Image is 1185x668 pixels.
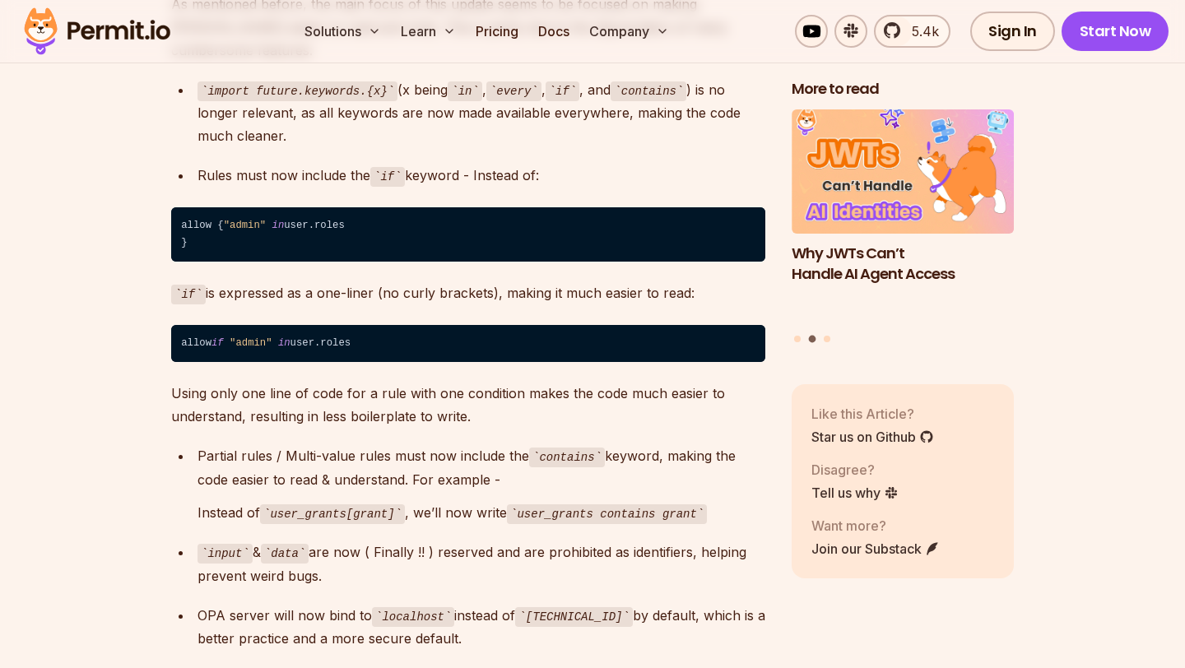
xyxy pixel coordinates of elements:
span: if [211,337,224,349]
button: Go to slide 2 [809,336,816,343]
code: contains [529,448,605,467]
button: Go to slide 3 [824,336,830,342]
p: OPA server will now bind to instead of by default, which is a better practice and a more secure d... [197,604,765,651]
p: Want more? [811,516,940,536]
p: Instead of , we’ll now write [197,501,765,525]
button: Company [583,15,676,48]
code: if [370,167,405,187]
a: Docs [532,15,576,48]
h3: Why JWTs Can’t Handle AI Agent Access [792,244,1014,285]
span: in [272,220,285,231]
div: (x being , , , and ) is no longer relevant, as all keywords are now made available everywhere, ma... [197,78,765,148]
h2: More to read [792,79,1014,100]
a: Why JWTs Can’t Handle AI Agent AccessWhy JWTs Can’t Handle AI Agent Access [792,109,1014,326]
span: 5.4k [902,21,939,41]
code: if [546,81,580,101]
p: is expressed as a one-liner (no curly brackets), making it much easier to read: [171,281,765,305]
code: contains [611,81,686,101]
button: Solutions [298,15,388,48]
a: Start Now [1062,12,1169,51]
p: Disagree? [811,460,899,480]
code: every [486,81,541,101]
a: 5.4k [874,15,950,48]
code: allow user.roles [171,325,765,363]
span: "admin" [224,220,266,231]
span: in [278,337,290,349]
code: in [448,81,482,101]
button: Learn [394,15,462,48]
a: Star us on Github [811,427,934,447]
div: Rules must now include the keyword - Instead of: [197,164,765,188]
img: Permit logo [16,3,178,59]
a: Pricing [469,15,525,48]
code: localhost [372,607,454,627]
code: allow { user.roles } [171,207,765,262]
code: data [261,544,309,564]
code: import future.keywords.{x} [197,81,397,101]
li: 2 of 3 [792,109,1014,326]
div: Posts [792,109,1014,346]
code: if [171,285,206,304]
img: Why JWTs Can’t Handle AI Agent Access [792,109,1014,234]
span: "admin" [230,337,272,349]
p: & are now ( Finally !! ) reserved and are prohibited as identifiers, helping prevent weird bugs. [197,540,765,587]
code: [TECHNICAL_ID] [515,607,632,627]
p: Partial rules / Multi-value rules must now include the keyword, making the code easier to read & ... [197,444,765,491]
a: Tell us why [811,483,899,503]
a: Sign In [970,12,1055,51]
code: user_grants contains grant [507,504,707,524]
button: Go to slide 1 [794,336,801,342]
p: Like this Article? [811,404,934,424]
p: Using only one line of code for a rule with one condition makes the code much easier to understan... [171,382,765,428]
code: input [197,544,253,564]
code: user_grants[grant] [260,504,405,524]
a: Join our Substack [811,539,940,559]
